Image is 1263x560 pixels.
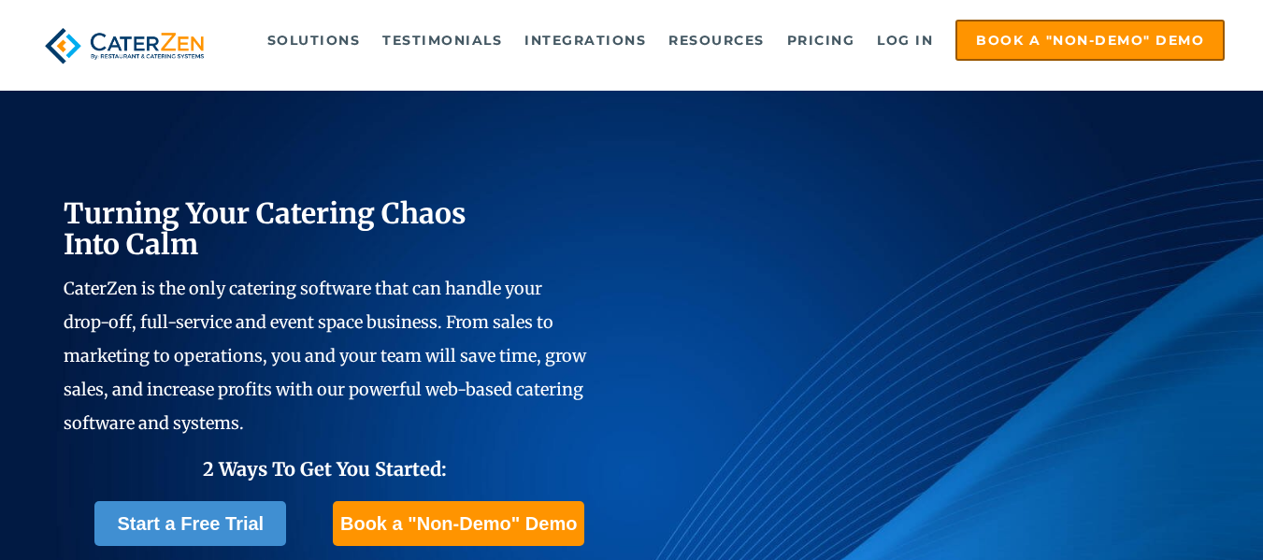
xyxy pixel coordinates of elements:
a: Testimonials [373,22,511,59]
a: Solutions [258,22,370,59]
a: Book a "Non-Demo" Demo [333,501,584,546]
div: Navigation Menu [241,20,1226,61]
span: 2 Ways To Get You Started: [203,457,447,481]
a: Pricing [778,22,865,59]
a: Start a Free Trial [94,501,286,546]
span: CaterZen is the only catering software that can handle your drop-off, full-service and event spac... [64,278,586,434]
a: Book a "Non-Demo" Demo [955,20,1225,61]
span: Turning Your Catering Chaos Into Calm [64,195,466,262]
a: Log in [868,22,942,59]
a: Resources [659,22,774,59]
img: caterzen [38,20,211,72]
a: Integrations [515,22,655,59]
iframe: Help widget launcher [1097,487,1242,539]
